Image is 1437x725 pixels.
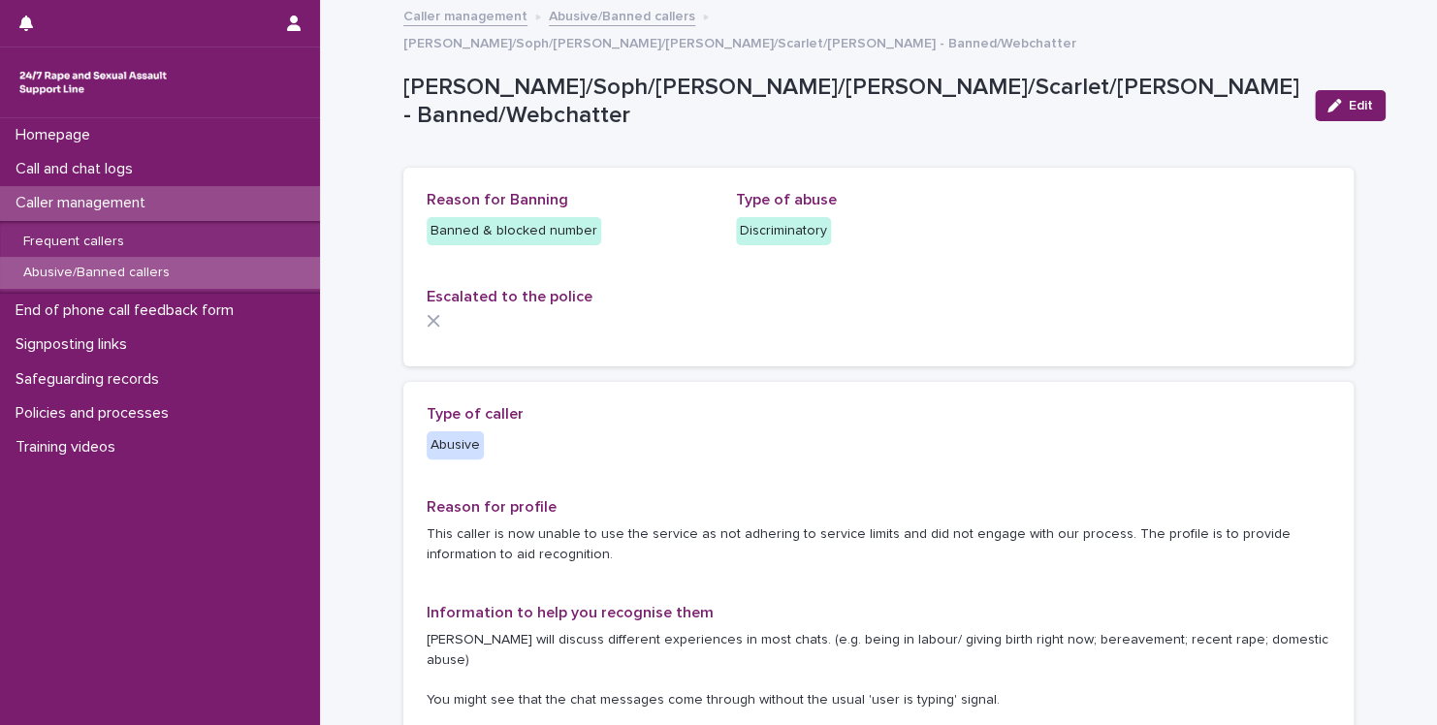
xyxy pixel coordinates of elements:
[427,605,714,620] span: Information to help you recognise them
[427,217,601,245] div: Banned & blocked number
[736,217,831,245] div: Discriminatory
[1349,99,1373,112] span: Edit
[8,301,249,320] p: End of phone call feedback form
[427,524,1330,565] p: This caller is now unable to use the service as not adhering to service limits and did not engage...
[8,335,143,354] p: Signposting links
[8,438,131,457] p: Training videos
[8,265,185,281] p: Abusive/Banned callers
[8,404,184,423] p: Policies and processes
[8,370,175,389] p: Safeguarding records
[403,74,1299,130] p: [PERSON_NAME]/Soph/[PERSON_NAME]/[PERSON_NAME]/Scarlet/[PERSON_NAME] - Banned/Webchatter
[1315,90,1386,121] button: Edit
[736,192,837,207] span: Type of abuse
[427,431,484,459] div: Abusive
[427,499,557,515] span: Reason for profile
[427,406,524,422] span: Type of caller
[8,126,106,144] p: Homepage
[16,63,171,102] img: rhQMoQhaT3yELyF149Cw
[427,289,592,304] span: Escalated to the police
[427,192,568,207] span: Reason for Banning
[8,160,148,178] p: Call and chat logs
[403,31,1076,52] p: [PERSON_NAME]/Soph/[PERSON_NAME]/[PERSON_NAME]/Scarlet/[PERSON_NAME] - Banned/Webchatter
[8,194,161,212] p: Caller management
[549,4,695,26] a: Abusive/Banned callers
[403,4,527,26] a: Caller management
[8,234,140,250] p: Frequent callers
